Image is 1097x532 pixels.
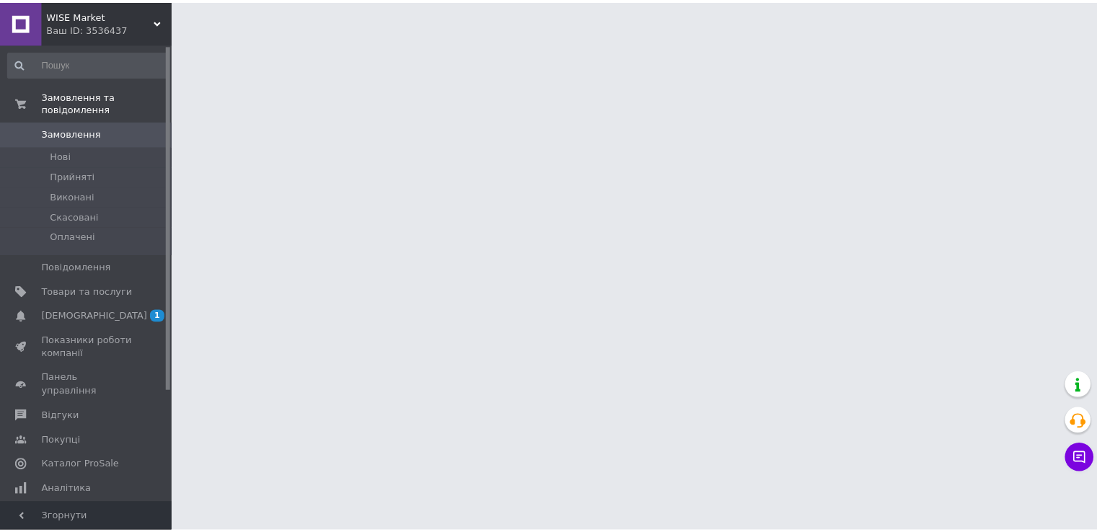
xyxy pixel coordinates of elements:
[50,170,95,183] span: Прийняті
[42,127,102,140] span: Замовлення
[7,50,170,76] input: Пошук
[151,310,166,322] span: 1
[42,89,173,115] span: Замовлення та повідомлення
[50,210,100,223] span: Скасовані
[47,9,155,22] span: WISE Market
[42,372,133,398] span: Панель управління
[42,435,81,448] span: Покупці
[47,22,173,35] div: Ваш ID: 3536437
[50,231,96,244] span: Оплачені
[42,410,79,423] span: Відгуки
[42,459,120,472] span: Каталог ProSale
[50,190,95,203] span: Виконані
[42,484,92,497] span: Аналітика
[42,261,112,274] span: Повідомлення
[42,310,149,323] span: [DEMOGRAPHIC_DATA]
[50,150,71,163] span: Нові
[42,285,133,298] span: Товари та послуги
[42,334,133,360] span: Показники роботи компанії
